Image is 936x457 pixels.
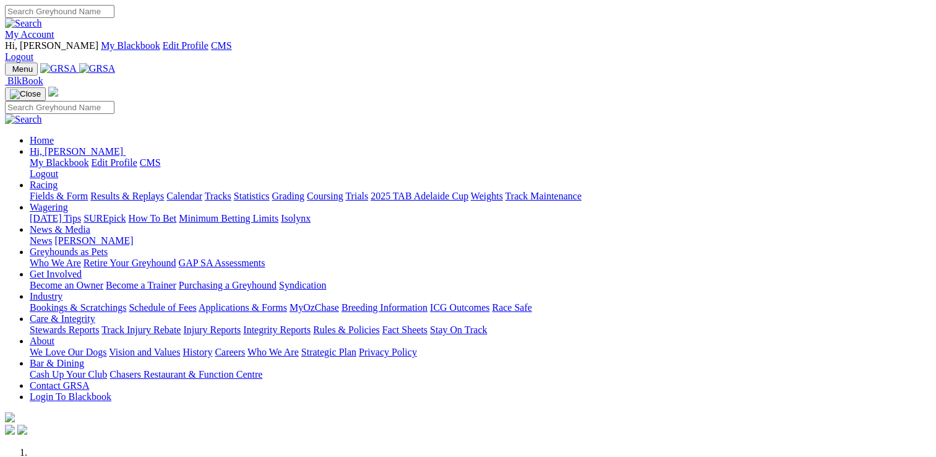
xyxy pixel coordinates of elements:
[17,425,27,435] img: twitter.svg
[5,29,54,40] a: My Account
[430,324,487,335] a: Stay On Track
[5,425,15,435] img: facebook.svg
[5,40,98,51] span: Hi, [PERSON_NAME]
[313,324,380,335] a: Rules & Policies
[199,302,287,313] a: Applications & Forms
[79,63,116,74] img: GRSA
[40,63,77,74] img: GRSA
[30,269,82,279] a: Get Involved
[179,213,278,224] a: Minimum Betting Limits
[5,5,114,18] input: Search
[215,347,245,357] a: Careers
[30,168,58,179] a: Logout
[5,101,114,114] input: Search
[179,280,277,290] a: Purchasing a Greyhound
[30,157,931,180] div: Hi, [PERSON_NAME]
[30,146,123,157] span: Hi, [PERSON_NAME]
[30,280,931,291] div: Get Involved
[84,258,176,268] a: Retire Your Greyhound
[290,302,339,313] a: MyOzChase
[30,191,88,201] a: Fields & Form
[30,358,84,368] a: Bar & Dining
[5,51,33,62] a: Logout
[92,157,137,168] a: Edit Profile
[30,235,52,246] a: News
[48,87,58,97] img: logo-grsa-white.png
[30,324,99,335] a: Stewards Reports
[279,280,326,290] a: Syndication
[30,336,54,346] a: About
[30,191,931,202] div: Racing
[54,235,133,246] a: [PERSON_NAME]
[30,235,931,246] div: News & Media
[243,324,311,335] a: Integrity Reports
[129,302,196,313] a: Schedule of Fees
[234,191,270,201] a: Statistics
[341,302,427,313] a: Breeding Information
[30,280,103,290] a: Become an Owner
[30,302,931,313] div: Industry
[5,18,42,29] img: Search
[163,40,208,51] a: Edit Profile
[30,347,106,357] a: We Love Our Dogs
[129,213,177,224] a: How To Bet
[211,40,232,51] a: CMS
[101,40,160,51] a: My Blackbook
[30,302,126,313] a: Bookings & Scratchings
[140,157,161,168] a: CMS
[30,291,62,302] a: Industry
[5,76,43,86] a: BlkBook
[430,302,489,313] a: ICG Outcomes
[371,191,468,201] a: 2025 TAB Adelaide Cup
[30,157,89,168] a: My Blackbook
[30,224,90,235] a: News & Media
[30,146,126,157] a: Hi, [PERSON_NAME]
[7,76,43,86] span: BlkBook
[30,258,931,269] div: Greyhounds as Pets
[30,380,89,391] a: Contact GRSA
[30,180,58,190] a: Racing
[182,347,212,357] a: History
[272,191,304,201] a: Grading
[30,324,931,336] div: Care & Integrity
[30,135,54,146] a: Home
[12,64,33,74] span: Menu
[382,324,427,335] a: Fact Sheets
[30,213,81,224] a: [DATE] Tips
[492,302,531,313] a: Race Safe
[345,191,368,201] a: Trials
[101,324,181,335] a: Track Injury Rebate
[90,191,164,201] a: Results & Replays
[359,347,417,357] a: Privacy Policy
[84,213,126,224] a: SUREpick
[166,191,202,201] a: Calendar
[471,191,503,201] a: Weights
[5,114,42,125] img: Search
[5,87,46,101] button: Toggle navigation
[301,347,356,357] a: Strategic Plan
[183,324,241,335] a: Injury Reports
[106,280,176,290] a: Become a Trainer
[179,258,265,268] a: GAP SA Assessments
[109,369,262,380] a: Chasers Restaurant & Function Centre
[5,63,38,76] button: Toggle navigation
[30,347,931,358] div: About
[5,412,15,422] img: logo-grsa-white.png
[10,89,41,99] img: Close
[30,391,111,402] a: Login To Blackbook
[505,191,582,201] a: Track Maintenance
[30,369,931,380] div: Bar & Dining
[5,40,931,63] div: My Account
[307,191,343,201] a: Coursing
[30,213,931,224] div: Wagering
[30,258,81,268] a: Who We Are
[205,191,231,201] a: Tracks
[247,347,299,357] a: Who We Are
[30,369,107,380] a: Cash Up Your Club
[109,347,180,357] a: Vision and Values
[30,313,95,324] a: Care & Integrity
[30,202,68,212] a: Wagering
[281,213,311,224] a: Isolynx
[30,246,108,257] a: Greyhounds as Pets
